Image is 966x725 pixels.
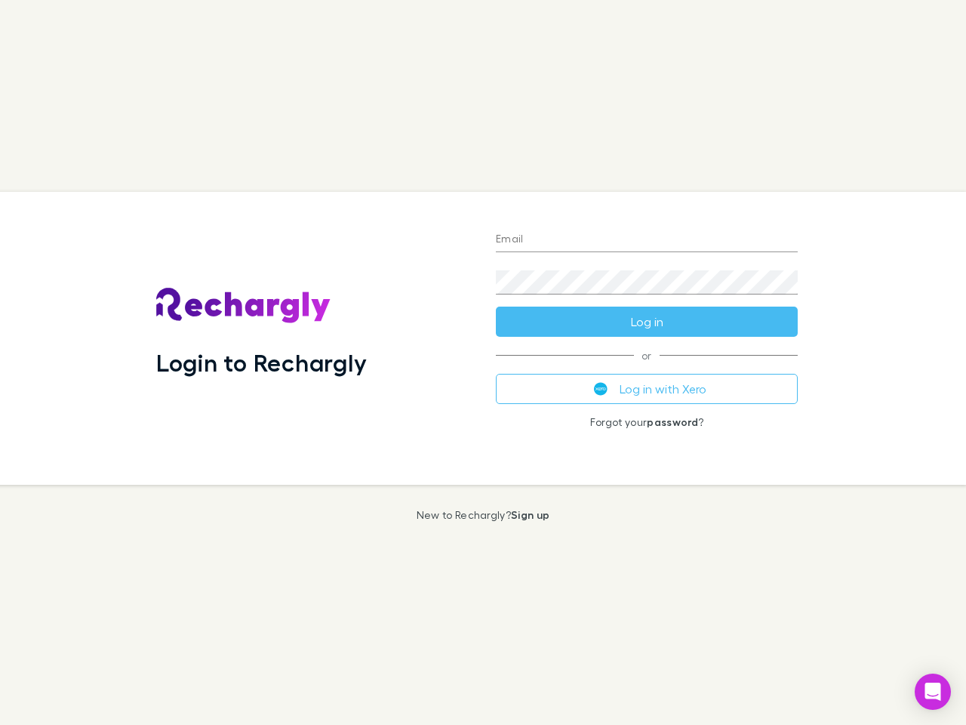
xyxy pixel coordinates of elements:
p: Forgot your ? [496,416,798,428]
button: Log in [496,307,798,337]
div: Open Intercom Messenger [915,674,951,710]
a: Sign up [511,508,549,521]
a: password [647,415,698,428]
button: Log in with Xero [496,374,798,404]
span: or [496,355,798,356]
img: Rechargly's Logo [156,288,331,324]
h1: Login to Rechargly [156,348,367,377]
img: Xero's logo [594,382,608,396]
p: New to Rechargly? [417,509,550,521]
